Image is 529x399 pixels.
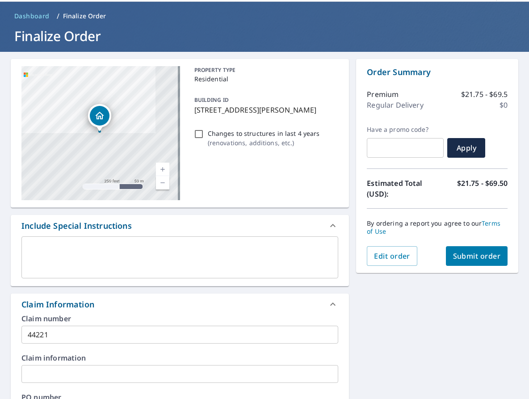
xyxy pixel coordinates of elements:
[11,9,53,23] a: Dashboard
[194,96,229,104] p: BUILDING ID
[461,89,508,100] p: $21.75 - $69.5
[367,178,437,199] p: Estimated Total (USD):
[11,294,349,315] div: Claim Information
[63,12,106,21] p: Finalize Order
[367,219,500,235] a: Terms of Use
[453,251,501,261] span: Submit order
[11,9,518,23] nav: breadcrumb
[21,298,94,311] div: Claim Information
[194,74,335,84] p: Residential
[57,11,59,21] li: /
[374,251,410,261] span: Edit order
[454,143,478,153] span: Apply
[446,246,508,266] button: Submit order
[208,138,320,147] p: ( renovations, additions, etc. )
[367,246,417,266] button: Edit order
[88,104,111,132] div: Dropped pin, building 1, Residential property, 3751 Ruskin Pl Fremont, CA 94536
[500,100,508,110] p: $0
[11,27,518,45] h1: Finalize Order
[367,66,508,78] p: Order Summary
[208,129,320,138] p: Changes to structures in last 4 years
[367,100,423,110] p: Regular Delivery
[367,219,508,235] p: By ordering a report you agree to our
[21,354,338,361] label: Claim information
[367,89,399,100] p: Premium
[14,12,50,21] span: Dashboard
[11,215,349,236] div: Include Special Instructions
[447,138,485,158] button: Apply
[194,66,335,74] p: PROPERTY TYPE
[21,220,132,232] div: Include Special Instructions
[367,126,444,134] label: Have a promo code?
[156,163,169,176] a: Current Level 17, Zoom In
[156,176,169,189] a: Current Level 17, Zoom Out
[21,315,338,322] label: Claim number
[457,178,508,199] p: $21.75 - $69.50
[194,105,335,115] p: [STREET_ADDRESS][PERSON_NAME]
